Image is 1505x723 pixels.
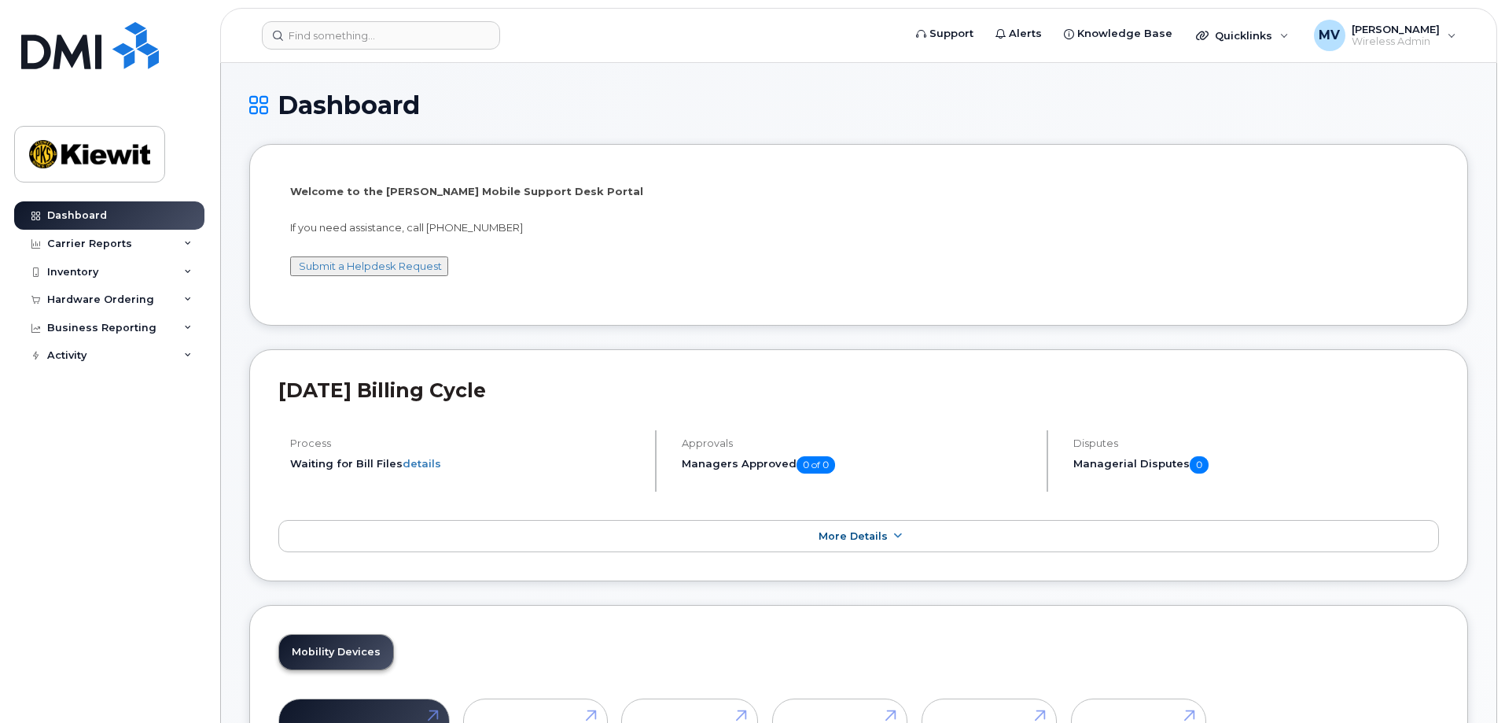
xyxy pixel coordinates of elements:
h4: Approvals [682,437,1033,449]
a: Mobility Devices [279,635,393,670]
p: If you need assistance, call [PHONE_NUMBER] [290,220,1427,235]
a: details [403,457,441,470]
p: Welcome to the [PERSON_NAME] Mobile Support Desk Portal [290,184,1427,199]
li: Waiting for Bill Files [290,456,642,471]
button: Submit a Helpdesk Request [290,256,448,276]
span: More Details [819,530,888,542]
a: Submit a Helpdesk Request [299,260,442,272]
h2: [DATE] Billing Cycle [278,378,1439,402]
h5: Managers Approved [682,456,1033,474]
span: 0 [1190,456,1209,474]
h4: Disputes [1073,437,1439,449]
span: 0 of 0 [797,456,835,474]
h5: Managerial Disputes [1073,456,1439,474]
h1: Dashboard [249,91,1468,119]
h4: Process [290,437,642,449]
